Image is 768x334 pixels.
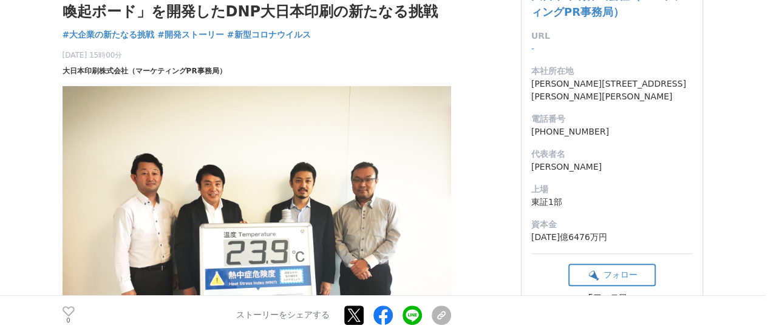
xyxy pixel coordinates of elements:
[531,78,693,103] dd: [PERSON_NAME][STREET_ADDRESS][PERSON_NAME][PERSON_NAME]
[531,196,693,209] dd: 東証1部
[227,28,311,41] a: #新型コロナウイルス
[531,113,693,125] dt: 電話番号
[531,231,693,244] dd: [DATE]億6476万円
[568,264,656,286] button: フォロー
[63,28,155,41] a: #大企業の新たなる挑戦
[531,161,693,173] dd: [PERSON_NAME]
[157,29,224,40] span: #開発ストーリー
[568,292,656,303] div: 5フォロワー
[531,148,693,161] dt: 代表者名
[63,318,75,324] p: 0
[531,218,693,231] dt: 資本金
[531,125,693,138] dd: [PHONE_NUMBER]
[531,42,693,55] dd: -
[63,29,155,40] span: #大企業の新たなる挑戦
[157,28,224,41] a: #開発ストーリー
[236,310,330,321] p: ストーリーをシェアする
[531,65,693,78] dt: 本社所在地
[227,29,311,40] span: #新型コロナウイルス
[531,30,693,42] dt: URL
[531,183,693,196] dt: 上場
[63,65,226,76] a: 大日本印刷株式会社（マーケティングPR事務局）
[63,50,226,61] span: [DATE] 15時00分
